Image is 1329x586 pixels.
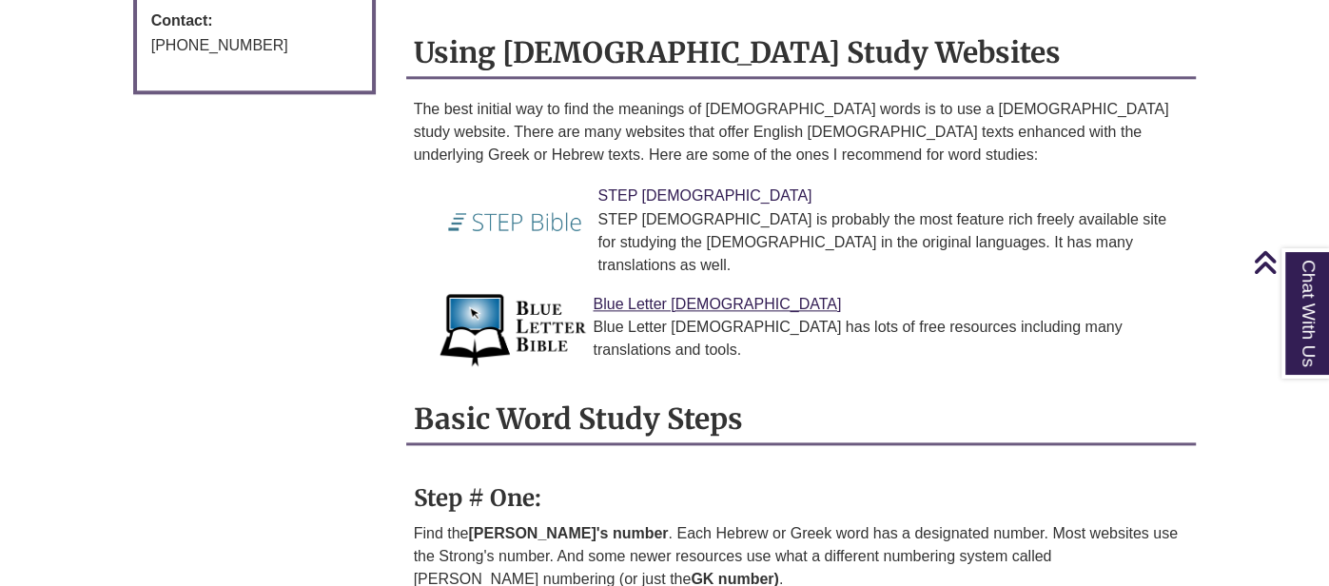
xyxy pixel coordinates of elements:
h2: Basic Word Study Steps [406,395,1197,445]
strong: [PERSON_NAME]'s number [468,525,668,541]
p: The best initial way to find the meanings of [DEMOGRAPHIC_DATA] words is to use a [DEMOGRAPHIC_DA... [414,98,1189,166]
img: Link to Blue Letter Bible [438,292,589,368]
a: Link to Blue Letter Bible Blue Letter [DEMOGRAPHIC_DATA] [593,296,841,312]
img: Link to STEP Bible [438,184,594,260]
a: Link to STEP Bible STEP [DEMOGRAPHIC_DATA] [597,187,811,204]
strong: Contact: [151,9,358,33]
div: Blue Letter [DEMOGRAPHIC_DATA] has lots of free resources including many translations and tools. [452,316,1182,361]
div: STEP [DEMOGRAPHIC_DATA] is probably the most feature rich freely available site for studying the ... [452,208,1182,277]
strong: Step # One: [414,483,541,513]
h2: Using [DEMOGRAPHIC_DATA] Study Websites [406,29,1197,79]
a: Back to Top [1253,249,1324,275]
div: [PHONE_NUMBER] [151,33,358,58]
